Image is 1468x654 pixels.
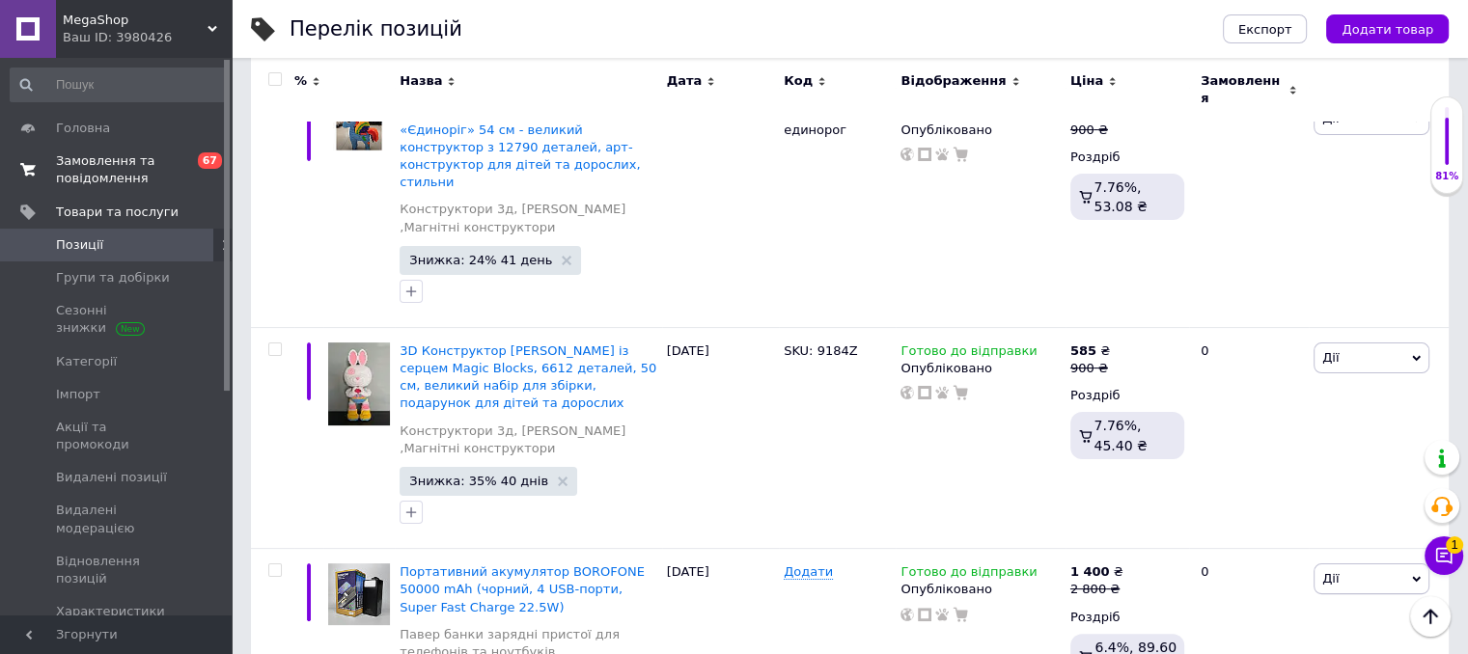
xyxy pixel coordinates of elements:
span: SKU: 9184Z [784,343,857,358]
span: % [294,72,307,90]
span: Ціна [1070,72,1103,90]
span: Сезонні знижки [56,302,179,337]
span: Замовлення та повідомлення [56,152,179,187]
div: 900 ₴ [1070,360,1110,377]
span: Додати [784,564,833,580]
div: Роздріб [1070,149,1184,166]
div: 0 [1189,89,1309,328]
span: Назва [400,72,442,90]
div: [DATE] [662,89,779,328]
span: Видалені модерацією [56,502,179,536]
span: Акції та промокоди [56,419,179,453]
span: Код [784,72,813,90]
img: Портативный аккумулятор BOROFONE 50000 mAh (чёрный, 4 USB-порта, Super Fast Charge 22.5W) [328,563,390,625]
span: Видалені позиції [56,469,167,486]
div: 81% [1431,170,1462,183]
span: Готово до відправки [900,564,1037,585]
div: Опубліковано [900,360,1060,377]
span: Експорт [1238,22,1292,37]
span: Категорії [56,353,117,370]
span: 1 [1446,536,1463,554]
span: SKU: 97025 единорог [784,104,857,136]
span: Позиції [56,236,103,254]
span: Додати товар [1342,22,1433,37]
button: Чат з покупцем1 [1425,536,1463,575]
span: 7.76%, 45.40 ₴ [1094,418,1147,452]
img: 3D Конструктор Заяц с сердцем Magic Blocks, 6612 деталей, 50 см, большой набор для сборки, подаро... [328,342,390,425]
span: Групи та добірки [56,269,170,286]
span: Дії [1322,571,1339,586]
button: Наверх [1410,596,1451,637]
span: Дії [1322,350,1339,365]
a: Конструктори 3д, [PERSON_NAME] ,Магнітні конструктори [400,422,656,457]
span: Відновлення позицій [56,553,179,587]
span: Відображення [900,72,1006,90]
a: Конструктори 3д, [PERSON_NAME] ,Магнітні конструктори [400,201,656,235]
span: 67 [198,152,222,169]
span: Знижка: 24% 41 день [409,254,552,266]
img: 3D Конструктор Magic Blocks «Единорог» 54 см — большой конструктор из 12790 деталей, арт-конструк... [328,103,390,150]
span: 7.76%, 53.08 ₴ [1094,179,1147,214]
span: Дата [667,72,703,90]
div: Ваш ID: 3980426 [63,29,232,46]
span: Замовлення [1201,72,1284,107]
div: Перелік позицій [290,19,462,40]
span: Характеристики [56,603,165,620]
div: [DATE] [662,327,779,548]
div: ₴ [1070,563,1123,581]
span: MegaShop [63,12,208,29]
div: Роздріб [1070,609,1184,626]
b: 585 [1070,343,1096,358]
span: Головна [56,120,110,137]
div: ₴ [1070,342,1110,360]
a: Портативний акумулятор BOROFONE 50000 mAh (чорний, 4 USB-порти, Super Fast Charge 22.5W) [400,564,645,613]
div: Опубліковано [900,122,1060,139]
button: Експорт [1223,14,1308,43]
a: 3D Конструктор [PERSON_NAME] із серцем Magic Blocks, 6612 деталей, 50 см, великий набір для збірк... [400,343,656,411]
div: 2 800 ₴ [1070,581,1123,598]
button: Додати товар [1326,14,1449,43]
div: Опубліковано [900,581,1060,598]
span: Готово до відправки [900,343,1037,364]
span: Знижка: 35% 40 днів [409,475,548,487]
div: 0 [1189,327,1309,548]
span: Товари та послуги [56,204,179,221]
span: Імпорт [56,386,100,403]
b: 1 400 [1070,564,1110,579]
a: 3D Конструктор Magic Blocks «Єдиноріг» 54 см - великий конструктор з 12790 деталей, арт-конструкт... [400,104,640,189]
div: Роздріб [1070,387,1184,404]
div: 900 ₴ [1070,122,1110,139]
input: Пошук [10,68,228,102]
